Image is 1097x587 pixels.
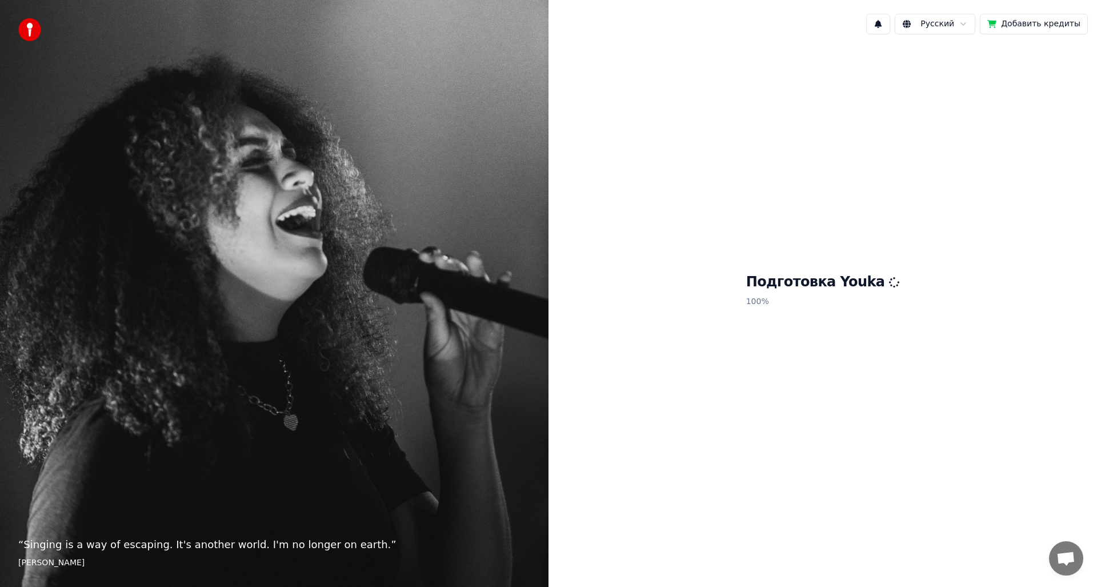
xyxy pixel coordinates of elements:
[980,14,1088,34] button: Добавить кредиты
[18,557,530,569] footer: [PERSON_NAME]
[18,18,41,41] img: youka
[746,291,900,312] p: 100 %
[1049,541,1083,576] div: Открытый чат
[746,273,900,291] h1: Подготовка Youka
[18,537,530,553] p: “ Singing is a way of escaping. It's another world. I'm no longer on earth. ”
